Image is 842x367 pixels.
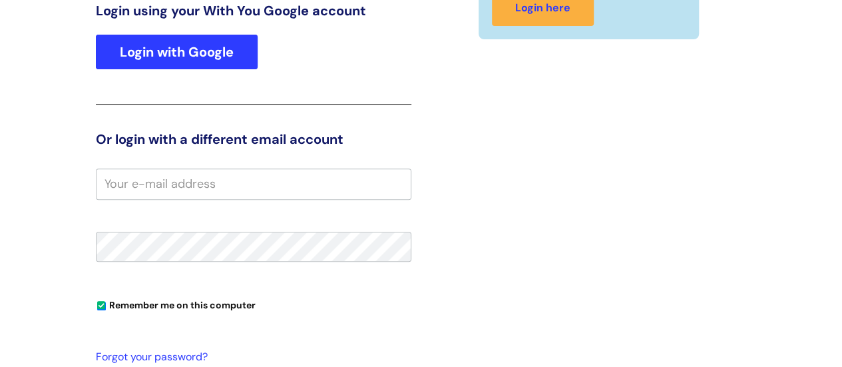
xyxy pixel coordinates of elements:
input: Remember me on this computer [97,302,106,310]
a: Forgot your password? [96,348,405,367]
h3: Login using your With You Google account [96,3,411,19]
a: Login with Google [96,35,258,69]
div: You can uncheck this option if you're logging in from a shared device [96,294,411,315]
input: Your e-mail address [96,169,411,199]
h3: Or login with a different email account [96,131,411,147]
label: Remember me on this computer [96,296,256,311]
